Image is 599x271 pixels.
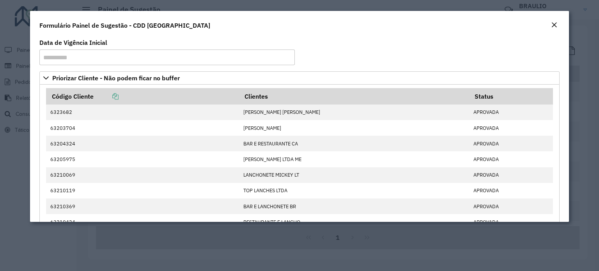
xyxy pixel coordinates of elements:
[46,198,239,214] td: 63210369
[94,92,119,100] a: Copiar
[239,136,470,151] td: BAR E RESTAURANTE CA
[39,21,210,30] h4: Formulário Painel de Sugestão - CDD [GEOGRAPHIC_DATA]
[470,183,553,198] td: APROVADA
[239,183,470,198] td: TOP LANCHES LTDA
[470,136,553,151] td: APROVADA
[470,88,553,105] th: Status
[470,120,553,136] td: APROVADA
[239,120,470,136] td: [PERSON_NAME]
[46,167,239,183] td: 63210069
[470,214,553,230] td: APROVADA
[239,151,470,167] td: [PERSON_NAME] LTDA ME
[239,88,470,105] th: Clientes
[239,214,470,230] td: RESTAURANTE E LANCHO
[46,88,239,105] th: Código Cliente
[46,120,239,136] td: 63203704
[549,20,560,30] button: Close
[470,167,553,183] td: APROVADA
[470,105,553,120] td: APROVADA
[470,198,553,214] td: APROVADA
[39,71,560,85] a: Priorizar Cliente - Não podem ficar no buffer
[46,214,239,230] td: 63210424
[551,22,557,28] em: Fechar
[46,151,239,167] td: 63205975
[46,183,239,198] td: 63210119
[470,151,553,167] td: APROVADA
[52,75,180,81] span: Priorizar Cliente - Não podem ficar no buffer
[46,105,239,120] td: 6323682
[239,105,470,120] td: [PERSON_NAME] [PERSON_NAME]
[239,167,470,183] td: LANCHONETE MICKEY LT
[39,38,107,47] label: Data de Vigência Inicial
[46,136,239,151] td: 63204324
[239,198,470,214] td: BAR E LANCHONETE BR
